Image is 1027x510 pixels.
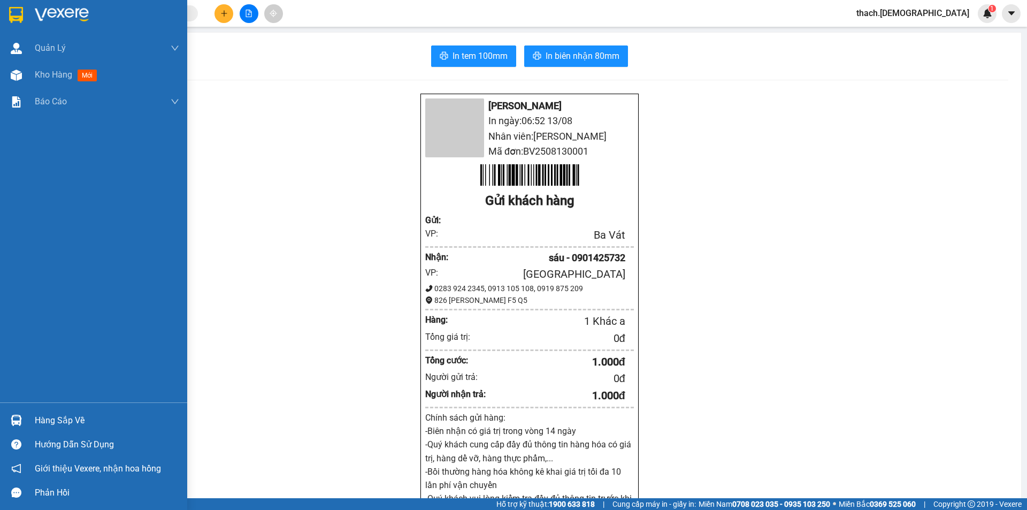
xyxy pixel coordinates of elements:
span: message [11,488,21,498]
div: Hàng: [425,313,469,326]
div: [GEOGRAPHIC_DATA] [451,266,625,283]
div: VP: [425,227,451,240]
span: In tem 100mm [453,49,508,63]
div: Tổng cước: [425,354,486,367]
span: Báo cáo [35,95,67,108]
span: plus [220,10,228,17]
img: logo-vxr [9,7,23,23]
p: -Quý khách cung cấp đầy đủ thông tin hàng hóa có giá trị, hàng dể vỡ, hàng thực phẩm,... [425,438,634,465]
button: aim [264,4,283,23]
div: 1.000 đ [486,387,625,404]
li: Mã đơn: BV2508130001 [425,144,634,159]
div: Người gửi trả: [425,370,486,384]
span: question-circle [11,439,21,450]
span: Kho hàng [35,70,72,80]
span: ⚪️ [833,502,836,506]
img: icon-new-feature [983,9,992,18]
li: In ngày: 06:52 13/08 [425,113,634,128]
div: sáu - 0901425732 [451,250,625,265]
span: Cung cấp máy in - giấy in: [612,498,696,510]
div: 826 [PERSON_NAME] F5 Q5 [425,294,634,306]
div: Nhận : [425,250,451,264]
div: Tổng giá trị: [425,330,486,344]
button: printerIn biên nhận 80mm [524,45,628,67]
span: thach.[DEMOGRAPHIC_DATA] [848,6,978,20]
strong: 0369 525 060 [870,500,916,508]
img: warehouse-icon [11,415,22,426]
span: printer [440,51,448,62]
sup: 1 [988,5,996,12]
div: Gửi : [425,214,451,227]
strong: 0708 023 035 - 0935 103 250 [732,500,830,508]
span: | [603,498,604,510]
p: -Biên nhận có giá trị trong vòng 14 ngày [425,424,634,438]
li: [PERSON_NAME] [425,98,634,113]
span: down [171,44,179,52]
strong: 1900 633 818 [549,500,595,508]
span: mới [78,70,97,81]
p: -Bồi thường hàng hóa không kê khai giá trị tối đa 10 lần phí vận chuyển [425,465,634,492]
div: 1.000 đ [486,354,625,370]
img: warehouse-icon [11,70,22,81]
span: down [171,97,179,106]
div: Ba Vát [451,227,625,243]
span: copyright [968,500,975,508]
div: 0 đ [486,330,625,347]
button: printerIn tem 100mm [431,45,516,67]
div: 1 Khác a [469,313,625,330]
div: 0 đ [486,370,625,387]
span: | [924,498,925,510]
img: solution-icon [11,96,22,108]
span: printer [533,51,541,62]
span: notification [11,463,21,474]
button: file-add [240,4,258,23]
span: Giới thiệu Vexere, nhận hoa hồng [35,462,161,475]
span: Hỗ trợ kỹ thuật: [496,498,595,510]
span: Quản Lý [35,41,66,55]
span: 1 [990,5,994,12]
img: warehouse-icon [11,43,22,54]
button: caret-down [1002,4,1021,23]
div: Gửi khách hàng [425,191,634,211]
div: VP: [425,266,451,279]
span: aim [270,10,277,17]
span: file-add [245,10,252,17]
span: In biên nhận 80mm [546,49,619,63]
div: Phản hồi [35,485,179,501]
span: Miền Bắc [839,498,916,510]
div: Chính sách gửi hàng: [425,411,634,424]
div: Hướng dẫn sử dụng [35,437,179,453]
button: plus [214,4,233,23]
span: caret-down [1007,9,1016,18]
li: Nhân viên: [PERSON_NAME] [425,129,634,144]
span: phone [425,285,433,292]
div: Người nhận trả: [425,387,486,401]
div: Hàng sắp về [35,413,179,429]
div: 0283 924 2345, 0913 105 108, 0919 875 209 [425,283,634,294]
span: Miền Nam [699,498,830,510]
span: environment [425,296,433,304]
